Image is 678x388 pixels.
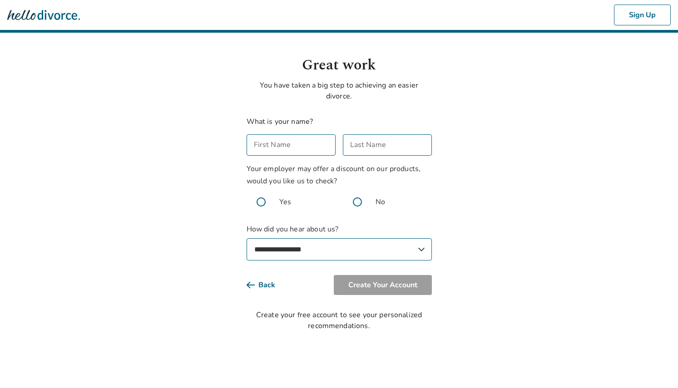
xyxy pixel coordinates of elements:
span: Yes [279,196,291,207]
img: Hello Divorce Logo [7,6,80,24]
div: Create your free account to see your personalized recommendations. [247,309,432,331]
select: How did you hear about us? [247,238,432,260]
button: Back [247,275,290,295]
p: You have taken a big step to achieving an easier divorce. [247,80,432,102]
h1: Great work [247,54,432,76]
button: Sign Up [614,5,671,25]
label: What is your name? [247,117,313,127]
button: Create Your Account [334,275,432,295]
span: No [376,196,385,207]
span: Your employer may offer a discount on our products, would you like us to check? [247,164,421,186]
label: How did you hear about us? [247,224,432,260]
iframe: Chat Widget [633,344,678,388]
